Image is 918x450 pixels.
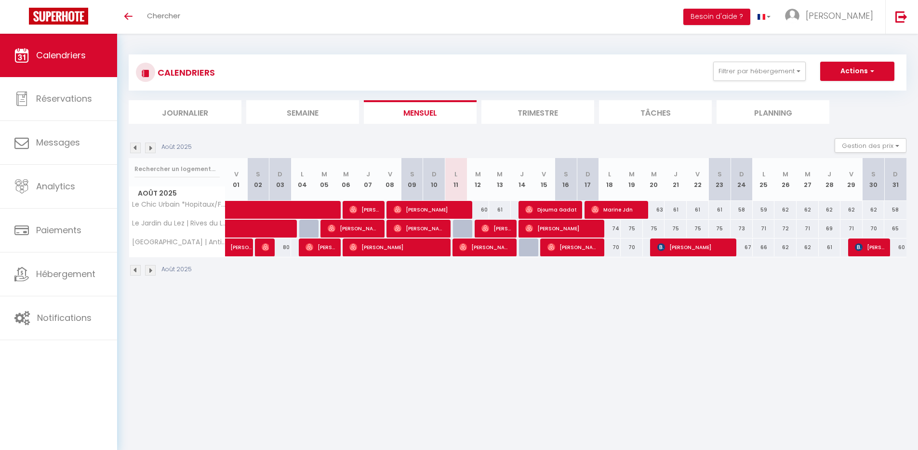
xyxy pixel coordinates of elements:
div: 65 [884,220,906,238]
li: Semaine [246,100,359,124]
div: 60 [884,238,906,256]
abbr: L [608,170,611,179]
span: Analytics [36,180,75,192]
th: 29 [840,158,863,201]
div: 70 [599,238,621,256]
abbr: M [497,170,503,179]
abbr: D [893,170,898,179]
abbr: M [321,170,327,179]
div: 61 [687,201,709,219]
th: 30 [863,158,885,201]
th: 12 [467,158,489,201]
div: 61 [665,201,687,219]
div: 71 [753,220,775,238]
div: 75 [687,220,709,238]
th: 07 [357,158,379,201]
span: Djouma Gadat [525,200,577,219]
div: 61 [819,238,841,256]
abbr: D [739,170,744,179]
div: 70 [621,238,643,256]
span: Le Chic Urbain *Hopitaux/Faculté* Parking Gratuit [131,201,227,208]
div: 75 [621,220,643,238]
span: [PERSON_NAME] [394,200,467,219]
abbr: J [366,170,370,179]
abbr: V [849,170,853,179]
span: Paiements [36,224,81,236]
div: 74 [599,220,621,238]
span: Le Jardin du Lez | Rives du Lez | Wifi Fibre [131,220,227,227]
a: [PERSON_NAME] [226,238,248,257]
span: Marine Jdn [591,200,643,219]
div: 61 [709,201,731,219]
div: 60 [467,201,489,219]
abbr: V [542,170,546,179]
span: [PERSON_NAME] [806,10,873,22]
div: 70 [863,220,885,238]
li: Trimestre [481,100,594,124]
div: 62 [774,238,797,256]
th: 13 [489,158,511,201]
th: 09 [401,158,423,201]
div: 62 [797,201,819,219]
span: [PERSON_NAME] [306,238,335,256]
abbr: D [432,170,437,179]
button: Actions [820,62,894,81]
li: Mensuel [364,100,477,124]
span: [PERSON_NAME] [459,238,511,256]
img: Super Booking [29,8,88,25]
p: Août 2025 [161,143,192,152]
abbr: D [278,170,282,179]
th: 21 [665,158,687,201]
abbr: S [871,170,876,179]
input: Rechercher un logement... [134,160,220,178]
abbr: S [564,170,568,179]
span: Chercher [147,11,180,21]
div: 75 [709,220,731,238]
span: Messages [36,136,80,148]
div: 75 [643,220,665,238]
abbr: M [629,170,635,179]
button: Besoin d'aide ? [683,9,750,25]
abbr: S [410,170,414,179]
div: 62 [840,201,863,219]
span: [PERSON_NAME] [349,238,445,256]
span: [PERSON_NAME] [657,238,731,256]
abbr: M [475,170,481,179]
div: 62 [863,201,885,219]
div: 72 [774,220,797,238]
abbr: L [762,170,765,179]
th: 20 [643,158,665,201]
div: 62 [797,238,819,256]
div: 58 [731,201,753,219]
li: Journalier [129,100,241,124]
div: 62 [819,201,841,219]
span: [GEOGRAPHIC_DATA] | Antigone | Wifi Fibre | Clim [131,238,227,246]
img: ... [785,9,799,23]
span: [PERSON_NAME] [328,219,379,238]
abbr: L [301,170,304,179]
span: [PERSON_NAME] [262,238,269,256]
img: logout [895,11,907,23]
p: Août 2025 [161,265,192,274]
abbr: V [695,170,700,179]
div: 73 [731,220,753,238]
th: 27 [797,158,819,201]
button: Filtrer par hébergement [713,62,806,81]
abbr: M [651,170,657,179]
span: [PERSON_NAME] [481,219,511,238]
div: 75 [665,220,687,238]
div: 67 [731,238,753,256]
th: 19 [621,158,643,201]
span: Réservations [36,93,92,105]
span: [PERSON_NAME] [525,219,599,238]
button: Gestion des prix [835,138,906,153]
abbr: S [718,170,722,179]
th: 28 [819,158,841,201]
th: 15 [533,158,555,201]
th: 16 [555,158,577,201]
div: 62 [774,201,797,219]
th: 01 [226,158,248,201]
div: 59 [753,201,775,219]
th: 25 [753,158,775,201]
div: 61 [489,201,511,219]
